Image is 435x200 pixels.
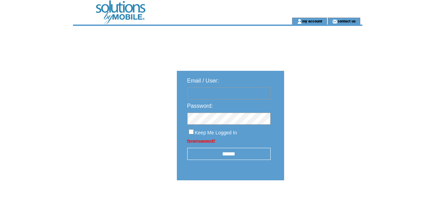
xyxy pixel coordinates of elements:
a: my account [302,19,322,23]
span: Keep Me Logged In [195,130,237,135]
img: contact_us_icon.gif [332,19,337,24]
a: Forgot password? [187,139,215,143]
a: contact us [337,19,356,23]
span: Email / User: [187,78,219,84]
span: Password: [187,103,213,109]
img: account_icon.gif [297,19,302,24]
